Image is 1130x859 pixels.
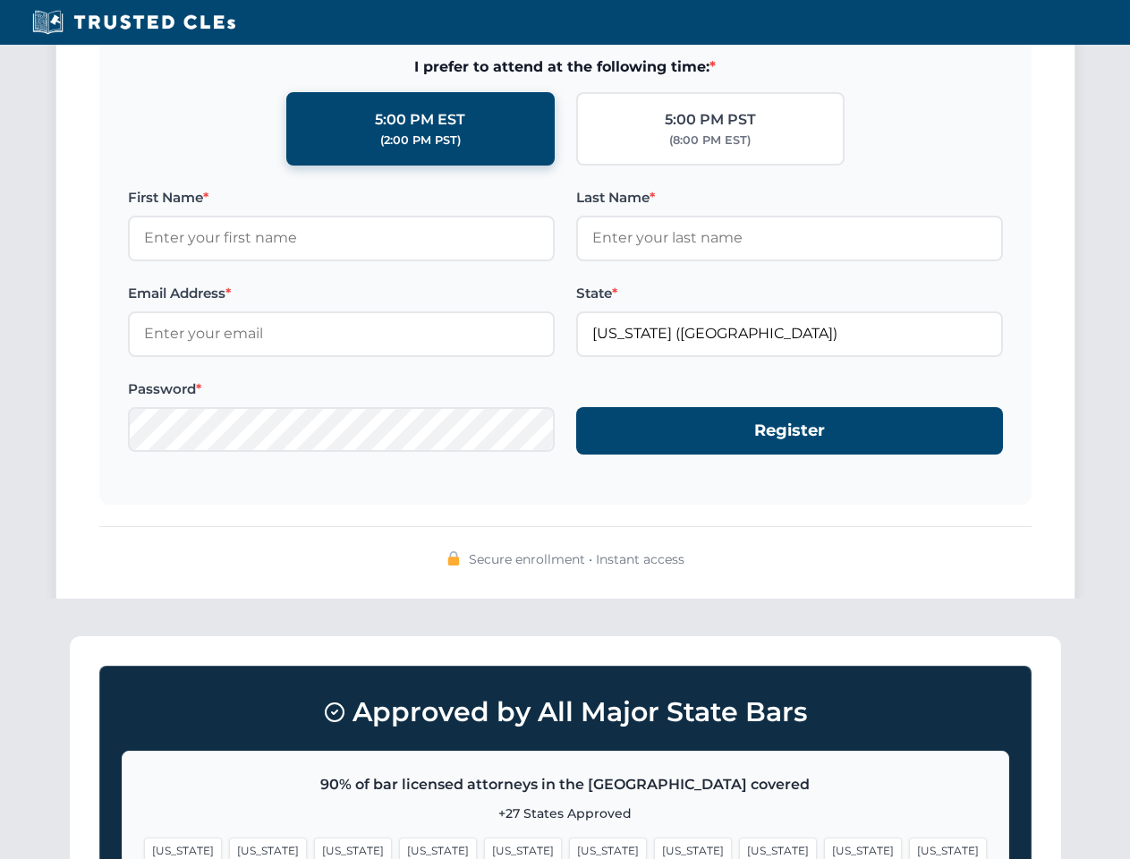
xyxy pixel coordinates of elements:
[128,55,1003,79] span: I prefer to attend at the following time:
[576,216,1003,260] input: Enter your last name
[128,216,555,260] input: Enter your first name
[469,549,684,569] span: Secure enrollment • Instant access
[128,187,555,208] label: First Name
[665,108,756,132] div: 5:00 PM PST
[128,378,555,400] label: Password
[446,551,461,566] img: 🔒
[375,108,465,132] div: 5:00 PM EST
[576,283,1003,304] label: State
[122,688,1009,736] h3: Approved by All Major State Bars
[144,804,987,823] p: +27 States Approved
[576,187,1003,208] label: Last Name
[576,407,1003,455] button: Register
[128,311,555,356] input: Enter your email
[669,132,751,149] div: (8:00 PM EST)
[128,283,555,304] label: Email Address
[27,9,241,36] img: Trusted CLEs
[380,132,461,149] div: (2:00 PM PST)
[576,311,1003,356] input: Florida (FL)
[144,773,987,796] p: 90% of bar licensed attorneys in the [GEOGRAPHIC_DATA] covered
